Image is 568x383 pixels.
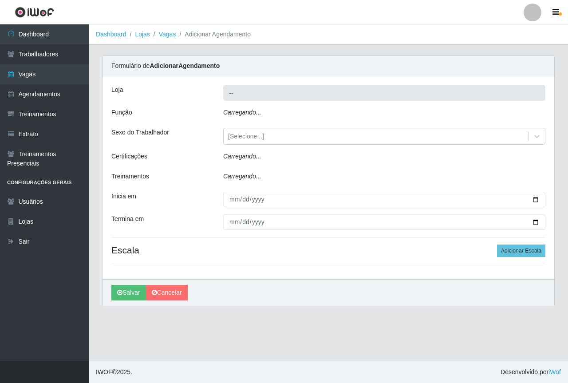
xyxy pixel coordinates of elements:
[223,109,261,116] i: Carregando...
[111,108,132,117] label: Função
[96,368,112,375] span: IWOF
[103,56,554,76] div: Formulário de
[111,172,149,181] label: Treinamentos
[135,31,150,38] a: Lojas
[89,24,568,45] nav: breadcrumb
[223,214,545,230] input: 00/00/0000
[15,7,54,18] img: CoreUI Logo
[223,153,261,160] i: Carregando...
[548,368,561,375] a: iWof
[176,30,251,39] li: Adicionar Agendamento
[111,192,136,201] label: Inicia em
[111,214,144,224] label: Termina em
[111,85,123,95] label: Loja
[501,367,561,377] span: Desenvolvido por
[228,132,264,141] div: [Selecione...]
[96,367,132,377] span: © 2025 .
[96,31,126,38] a: Dashboard
[223,192,545,207] input: 00/00/0000
[146,285,188,300] a: Cancelar
[159,31,176,38] a: Vagas
[223,173,261,180] i: Carregando...
[150,62,220,69] strong: Adicionar Agendamento
[497,245,545,257] button: Adicionar Escala
[111,245,545,256] h4: Escala
[111,152,147,161] label: Certificações
[111,285,146,300] button: Salvar
[111,128,169,137] label: Sexo do Trabalhador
